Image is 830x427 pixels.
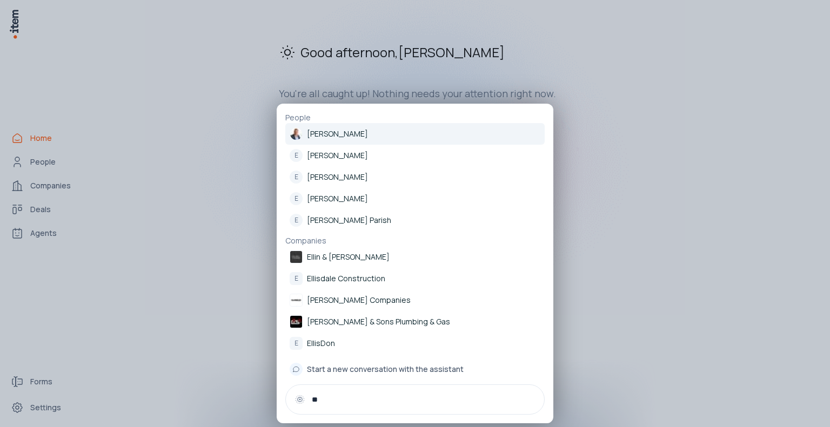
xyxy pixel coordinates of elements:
[285,289,545,311] a: [PERSON_NAME] Companies
[290,149,303,162] div: E
[290,315,303,328] img: Ellens & Sons Plumbing & Gas
[307,273,385,284] p: Ellisdale Construction
[285,166,545,188] a: E[PERSON_NAME]
[285,188,545,209] a: E[PERSON_NAME]
[285,333,545,354] a: EEllisDon
[285,235,545,246] p: Companies
[285,145,545,166] a: E[PERSON_NAME]
[285,246,545,268] a: Ellin & [PERSON_NAME]
[277,104,553,423] div: PeopleElliott Bolton[PERSON_NAME]E[PERSON_NAME]E[PERSON_NAME]E[PERSON_NAME]E[PERSON_NAME] ParishC...
[307,316,450,327] p: [PERSON_NAME] & Sons Plumbing & Gas
[307,215,391,226] p: [PERSON_NAME] Parish
[290,272,303,285] div: E
[307,172,368,182] p: [PERSON_NAME]
[290,192,303,205] div: E
[285,358,545,380] button: Start a new conversation with the assistant
[290,250,303,263] img: Ellin & Tucker
[307,252,390,262] p: Ellin & [PERSON_NAME]
[285,123,545,145] a: [PERSON_NAME]
[290,214,303,227] div: E
[285,209,545,231] a: E[PERSON_NAME] Parish
[290,127,303,140] img: Elliott Bolton
[307,295,411,306] p: [PERSON_NAME] Companies
[307,150,368,161] p: [PERSON_NAME]
[290,294,303,307] img: Ellingson Companies
[307,338,335,349] p: EllisDon
[290,337,303,350] div: E
[307,193,368,204] p: [PERSON_NAME]
[285,112,545,123] p: People
[285,311,545,333] a: [PERSON_NAME] & Sons Plumbing & Gas
[307,128,368,139] p: [PERSON_NAME]
[307,364,464,375] span: Start a new conversation with the assistant
[285,268,545,289] a: EEllisdale Construction
[290,171,303,184] div: E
